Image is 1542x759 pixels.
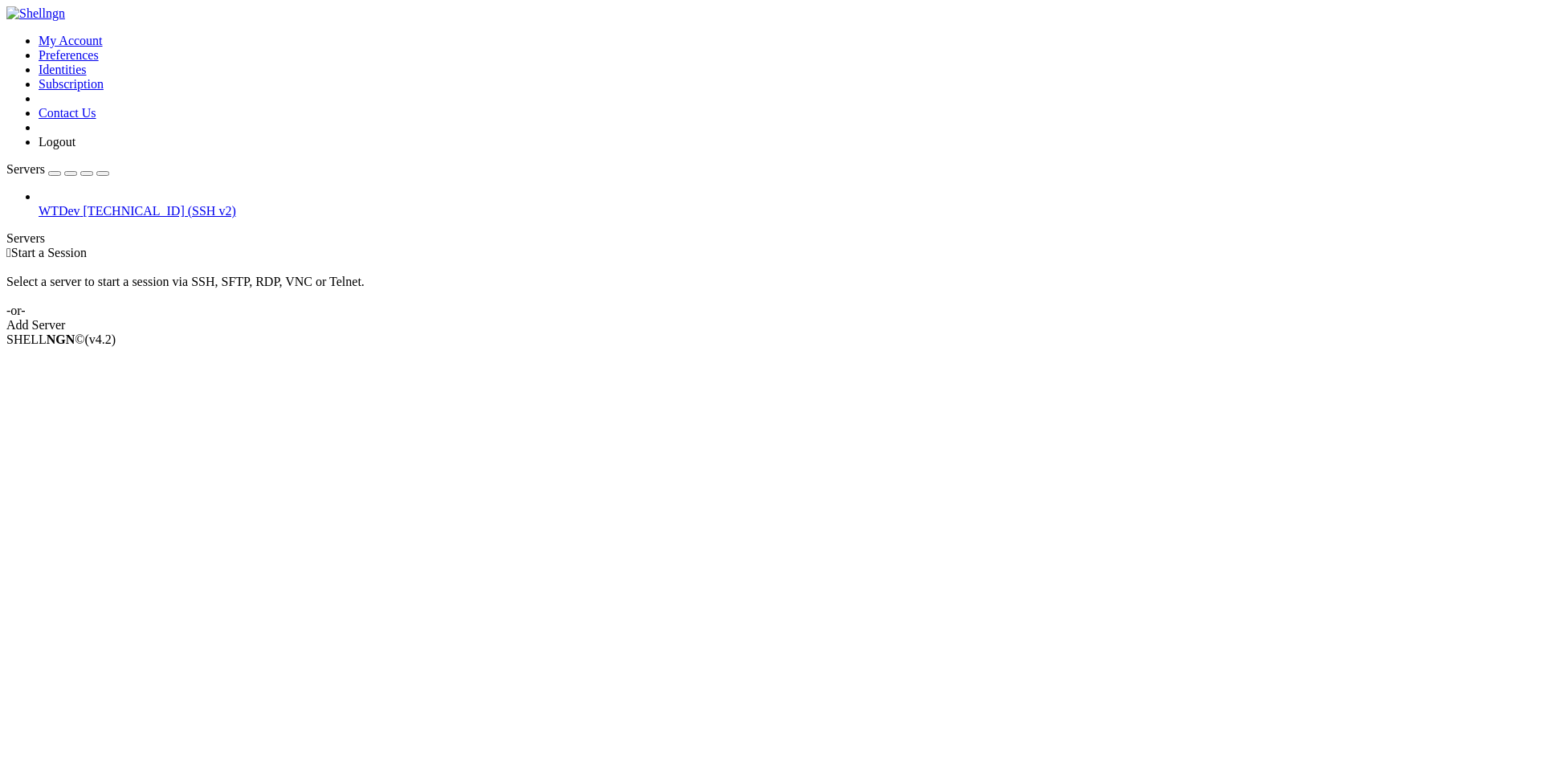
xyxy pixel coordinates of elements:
[85,333,116,346] span: 4.2.0
[39,204,1536,218] a: WTDev [TECHNICAL_ID] (SSH v2)
[39,77,104,91] a: Subscription
[6,6,65,21] img: Shellngn
[39,63,87,76] a: Identities
[39,204,80,218] span: WTDev
[6,162,109,176] a: Servers
[11,246,87,259] span: Start a Session
[39,106,96,120] a: Contact Us
[39,135,75,149] a: Logout
[6,318,1536,333] div: Add Server
[6,260,1536,318] div: Select a server to start a session via SSH, SFTP, RDP, VNC or Telnet. -or-
[84,204,236,218] span: [TECHNICAL_ID] (SSH v2)
[6,333,116,346] span: SHELL ©
[47,333,75,346] b: NGN
[6,246,11,259] span: 
[6,231,1536,246] div: Servers
[39,48,99,62] a: Preferences
[39,190,1536,218] li: WTDev [TECHNICAL_ID] (SSH v2)
[6,162,45,176] span: Servers
[39,34,103,47] a: My Account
